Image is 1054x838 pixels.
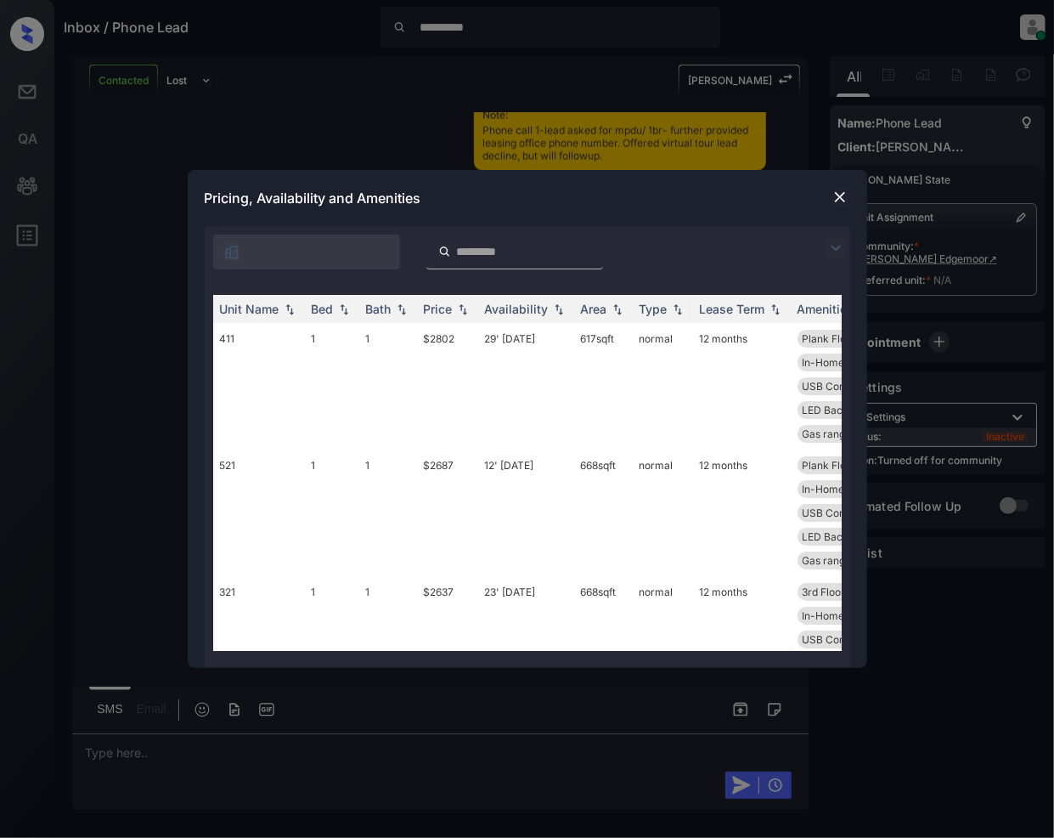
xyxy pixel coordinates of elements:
td: 12' [DATE] [478,450,574,576]
img: sorting [767,303,784,315]
td: 23' [DATE] [478,576,574,703]
div: Type [640,302,668,316]
td: $2802 [417,323,478,450]
td: 1 [359,450,417,576]
img: sorting [454,303,471,315]
span: In-Home Washer ... [803,356,894,369]
td: 1 [305,323,359,450]
div: Unit Name [220,302,279,316]
span: Gas range [803,427,852,440]
td: 411 [213,323,305,450]
span: Plank Flooring ... [803,459,882,472]
td: normal [633,323,693,450]
div: Price [424,302,453,316]
td: $2637 [417,576,478,703]
img: sorting [609,303,626,315]
span: 3rd Floor [803,586,846,598]
img: icon-zuma [223,244,240,261]
img: sorting [550,303,567,315]
td: 617 sqft [574,323,633,450]
span: USB Compatible ... [803,507,892,519]
span: In-Home Washer ... [803,483,894,495]
span: USB Compatible ... [803,380,892,393]
div: Amenities [798,302,854,316]
span: Plank Flooring ... [803,332,882,345]
span: LED Back-lit Mi... [803,530,884,543]
span: LED Back-lit Mi... [803,404,884,416]
td: $2687 [417,450,478,576]
td: 1 [359,576,417,703]
img: sorting [335,303,352,315]
div: Bed [312,302,334,316]
div: Availability [485,302,549,316]
div: Bath [366,302,392,316]
td: 668 sqft [574,450,633,576]
td: 321 [213,576,305,703]
img: sorting [669,303,686,315]
td: 12 months [693,576,791,703]
td: 1 [305,576,359,703]
img: sorting [393,303,410,315]
td: 12 months [693,323,791,450]
img: sorting [281,303,298,315]
td: 1 [359,323,417,450]
img: icon-zuma [438,244,451,259]
div: Area [581,302,607,316]
div: Pricing, Availability and Amenities [188,170,867,226]
td: 668 sqft [574,576,633,703]
td: 521 [213,450,305,576]
img: icon-zuma [826,238,846,258]
div: Lease Term [700,302,765,316]
td: 29' [DATE] [478,323,574,450]
span: In-Home Washer ... [803,609,894,622]
img: close [831,189,848,206]
td: normal [633,450,693,576]
td: 12 months [693,450,791,576]
td: 1 [305,450,359,576]
span: Gas range [803,554,852,567]
span: USB Compatible ... [803,633,892,646]
td: normal [633,576,693,703]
